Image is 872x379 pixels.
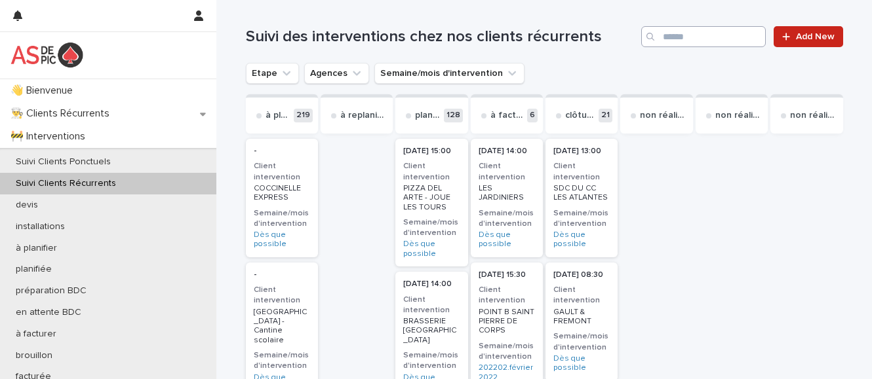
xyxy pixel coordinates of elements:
p: [DATE] 08:30 [553,270,610,280]
p: non réalisée fermé sans prévenir [640,110,687,121]
p: installations [5,221,75,232]
p: 128 [444,109,463,122]
h3: Semaine/mois d'intervention [479,208,535,229]
p: en attente BDC [5,307,92,318]
a: -Client interventionCOCCINELLE EXPRESSSemaine/mois d'interventionDès que possible [246,139,318,257]
p: BRASSERIE [GEOGRAPHIC_DATA] [403,317,460,345]
p: - [254,147,310,156]
p: [DATE] 15:30 [479,270,535,280]
p: planifiée [5,264,62,275]
a: Dès que possible [254,230,310,249]
p: à planifier [5,243,68,254]
p: [DATE] 15:00 [403,147,460,156]
p: brouillon [5,350,63,361]
h1: Suivi des interventions chez nos clients récurrents [246,27,637,46]
h3: Client intervention [553,161,610,182]
a: Add New [774,26,842,47]
p: 🚧 Interventions [5,130,96,143]
p: non réalisée refus d'intervention [715,110,763,121]
h3: Client intervention [479,161,535,182]
p: PIZZA DEL ARTE - JOUE LES TOURS [403,184,460,212]
p: devis [5,200,49,211]
h3: Semaine/mois d'intervention [254,350,310,371]
p: 219 [294,109,313,122]
a: [DATE] 15:00Client interventionPIZZA DEL ARTE - JOUE LES TOURSSemaine/mois d'interventionDès que ... [395,139,467,266]
h3: Semaine/mois d'intervention [403,350,460,371]
p: à facturer [490,110,525,121]
p: GAULT & FREMONT [553,308,610,327]
a: [DATE] 13:00Client interventionSDC DU CC LES ATLANTESSemaine/mois d'interventionDès que possible [545,139,618,257]
h3: Semaine/mois d'intervention [479,341,535,362]
p: à facturer [5,329,67,340]
p: 21 [599,109,612,122]
h3: Semaine/mois d'intervention [553,331,610,352]
a: Dès que possible [553,354,610,373]
p: à replanifier [340,110,387,121]
button: Agences [304,63,369,84]
h3: Client intervention [403,295,460,316]
p: 👋 Bienvenue [5,84,83,97]
h3: Client intervention [254,161,310,182]
p: [DATE] 14:00 [403,280,460,289]
p: [GEOGRAPHIC_DATA] - Cantine scolaire [254,308,310,346]
a: Dès que possible [403,240,460,259]
p: SDC DU CC LES ATLANTES [553,184,610,203]
button: Semaine/mois d'intervention [374,63,525,84]
p: COCCINELLE EXPRESS [254,184,310,203]
input: Search [641,26,766,47]
p: préparation BDC [5,285,97,297]
p: Suivi Clients Récurrents [5,178,127,189]
span: Add New [796,32,835,41]
a: Dès que possible [553,230,610,249]
h3: Client intervention [254,285,310,306]
h3: Semaine/mois d'intervention [254,208,310,229]
h3: Client intervention [479,285,535,306]
p: LES JARDINIERS [479,184,535,203]
p: 👨‍🍳 Clients Récurrents [5,107,120,120]
h3: Semaine/mois d'intervention [403,217,460,238]
p: clôturée [565,110,596,121]
a: [DATE] 14:00Client interventionLES JARDINIERSSemaine/mois d'interventionDès que possible [471,139,543,257]
h3: Semaine/mois d'intervention [553,208,610,229]
p: [DATE] 13:00 [553,147,610,156]
p: non réalisée travaux [790,110,837,121]
h3: Client intervention [403,161,460,182]
p: - [254,270,310,280]
p: 6 [527,109,538,122]
p: Suivi Clients Ponctuels [5,156,121,168]
p: [DATE] 14:00 [479,147,535,156]
a: Dès que possible [479,230,535,249]
img: yKcqic14S0S6KrLdrqO6 [10,42,83,68]
button: Etape [246,63,299,84]
h3: Client intervention [553,285,610,306]
p: POINT B SAINT PIERRE DE CORPS [479,308,535,336]
p: à planifier [266,110,291,121]
p: planifiée [415,110,441,121]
